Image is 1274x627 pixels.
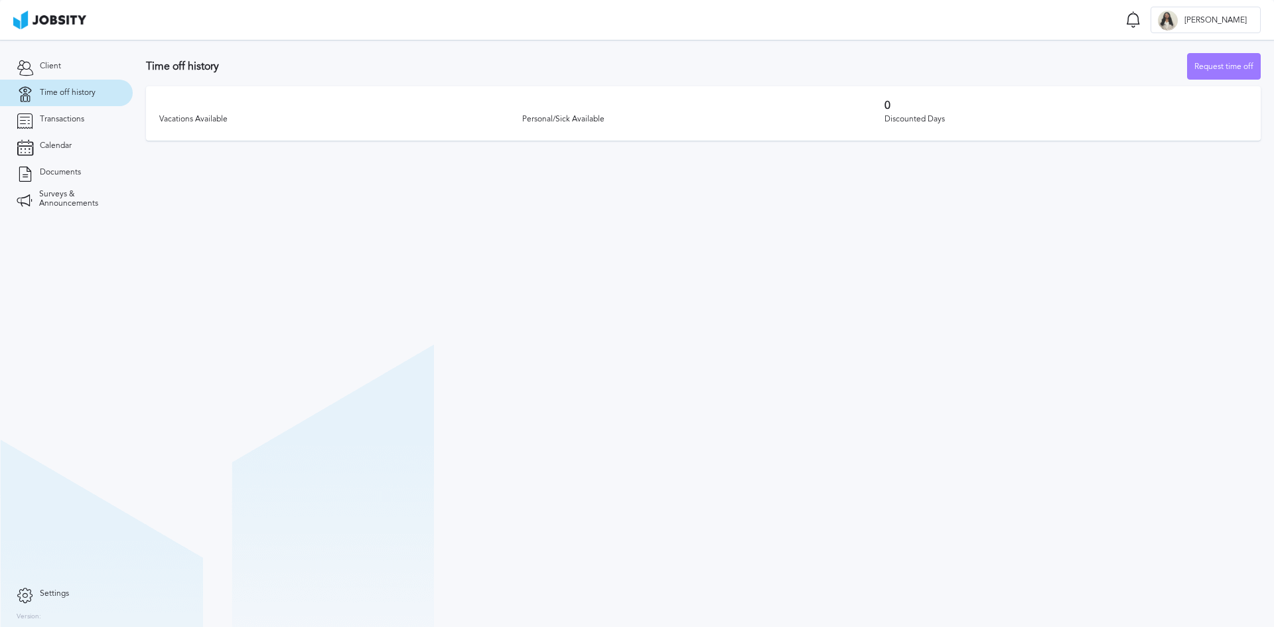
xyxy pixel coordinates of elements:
[17,613,41,621] label: Version:
[39,190,116,208] span: Surveys & Announcements
[40,141,72,151] span: Calendar
[522,115,885,124] div: Personal/Sick Available
[1187,53,1261,80] button: Request time off
[13,11,86,29] img: ab4bad089aa723f57921c736e9817d99.png
[40,115,84,124] span: Transactions
[1151,7,1261,33] button: D[PERSON_NAME]
[40,62,61,71] span: Client
[1158,11,1178,31] div: D
[146,60,1187,72] h3: Time off history
[1188,54,1260,80] div: Request time off
[40,589,69,598] span: Settings
[40,88,96,98] span: Time off history
[885,115,1247,124] div: Discounted Days
[1178,16,1253,25] span: [PERSON_NAME]
[159,115,522,124] div: Vacations Available
[885,100,1247,111] h3: 0
[40,168,81,177] span: Documents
